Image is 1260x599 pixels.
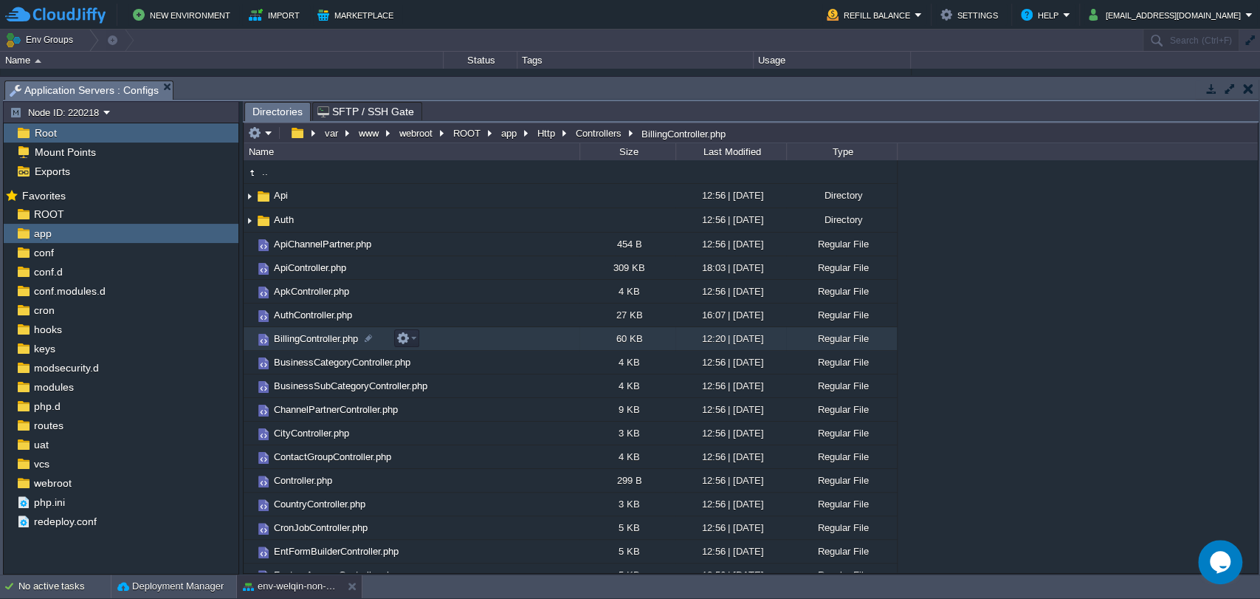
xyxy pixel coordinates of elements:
[581,143,675,160] div: Size
[675,398,786,421] div: 12:56 | [DATE]
[31,284,108,298] span: conf.modules.d
[272,427,351,439] a: CityController.php
[244,374,255,397] img: AMDAwAAAACH5BAEAAAAALAAAAAABAAEAAAICRAEAOw==
[31,227,54,240] span: app
[272,189,290,202] a: Api
[272,332,360,345] span: BillingController.php
[244,469,255,492] img: AMDAwAAAACH5BAEAAAAALAAAAAABAAEAAAICRAEAOw==
[638,127,726,140] div: BillingController.php
[255,450,272,466] img: AMDAwAAAACH5BAEAAAAALAAAAAABAAEAAAICRAEAOw==
[244,123,1258,143] input: Click to enter the path
[255,213,272,229] img: AMDAwAAAACH5BAEAAAAALAAAAAABAAEAAAICRAEAOw==
[10,81,159,100] span: Application Servers : Configs
[397,126,436,140] button: webroot
[255,568,272,584] img: AMDAwAAAACH5BAEAAAAALAAAAAABAAEAAAICRAEAOw==
[31,476,74,490] a: webroot
[244,209,255,232] img: AMDAwAAAACH5BAEAAAAALAAAAAABAAEAAAICRAEAOw==
[272,545,401,558] a: EntFormBuilderController.php
[31,419,66,432] span: routes
[31,361,101,374] a: modsecurity.d
[260,165,270,178] a: ..
[574,126,625,140] button: Controllers
[317,103,414,120] span: SFTP / SSH Gate
[579,256,675,279] div: 309 KB
[255,188,272,205] img: AMDAwAAAACH5BAEAAAAALAAAAAABAAEAAAICRAEAOw==
[244,516,255,539] img: AMDAwAAAACH5BAEAAAAALAAAAAABAAEAAAICRAEAOw==
[244,304,255,326] img: AMDAwAAAACH5BAEAAAAALAAAAAABAAEAAAICRAEAOw==
[444,52,517,69] div: Status
[249,6,304,24] button: Import
[272,403,400,416] span: ChannelPartnerController.php
[786,398,897,421] div: Regular File
[244,422,255,445] img: AMDAwAAAACH5BAEAAAAALAAAAAABAAEAAAICRAEAOw==
[5,30,78,50] button: Env Groups
[32,165,72,178] a: Exports
[133,6,235,24] button: New Environment
[788,143,897,160] div: Type
[754,52,910,69] div: Usage
[272,238,373,250] span: ApiChannelPartner.php
[31,438,51,451] span: uat
[31,265,65,278] a: conf.d
[31,246,56,259] a: conf
[252,103,303,121] span: Directories
[272,569,399,581] a: FeatureAccessController.php
[451,126,484,140] button: ROOT
[39,75,105,89] a: env-tenant-web
[272,521,370,534] a: CronJobController.php
[255,379,272,395] img: AMDAwAAAACH5BAEAAAAALAAAAAABAAEAAAICRAEAOw==
[255,284,272,301] img: AMDAwAAAACH5BAEAAAAALAAAAAABAAEAAAICRAEAOw==
[675,540,786,563] div: 12:56 | [DATE]
[272,309,354,321] span: AuthController.php
[579,398,675,421] div: 9 KB
[31,400,63,413] a: php.d
[35,59,41,63] img: AMDAwAAAACH5BAEAAAAALAAAAAABAAEAAAICRAEAOw==
[1,52,443,69] div: Name
[255,544,272,561] img: AMDAwAAAACH5BAEAAAAALAAAAAABAAEAAAICRAEAOw==
[272,474,334,487] a: Controller.php
[31,496,67,509] a: php.ini
[255,497,272,513] img: AMDAwAAAACH5BAEAAAAALAAAAAABAAEAAAICRAEAOw==
[579,233,675,256] div: 454 B
[31,323,64,336] a: hooks
[244,233,255,256] img: AMDAwAAAACH5BAEAAAAALAAAAAABAAEAAAICRAEAOw==
[444,69,517,109] div: Running
[272,356,413,369] a: BusinessCategoryController.php
[786,445,897,468] div: Regular File
[675,422,786,445] div: 12:56 | [DATE]
[677,143,786,160] div: Last Modified
[1021,6,1063,24] button: Help
[255,473,272,490] img: AMDAwAAAACH5BAEAAAAALAAAAAABAAEAAAICRAEAOw==
[272,380,430,392] span: BusinessSubCategoryController.php
[255,261,272,277] img: AMDAwAAAACH5BAEAAAAALAAAAAABAAEAAAICRAEAOw==
[255,426,272,442] img: AMDAwAAAACH5BAEAAAAALAAAAAABAAEAAAICRAEAOw==
[786,280,897,303] div: Regular File
[786,233,897,256] div: Regular File
[255,521,272,537] img: AMDAwAAAACH5BAEAAAAALAAAAAABAAEAAAICRAEAOw==
[31,208,66,221] a: ROOT
[786,516,897,539] div: Regular File
[675,233,786,256] div: 12:56 | [DATE]
[786,351,897,374] div: Regular File
[786,184,897,207] div: Directory
[786,304,897,326] div: Regular File
[579,564,675,586] div: 5 KB
[32,126,59,140] a: Root
[317,6,398,24] button: Marketplace
[786,564,897,586] div: Regular File
[829,69,877,109] div: 11%
[244,185,255,208] img: AMDAwAAAACH5BAEAAAAALAAAAAABAAEAAAICRAEAOw==
[272,261,348,274] a: ApiController.php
